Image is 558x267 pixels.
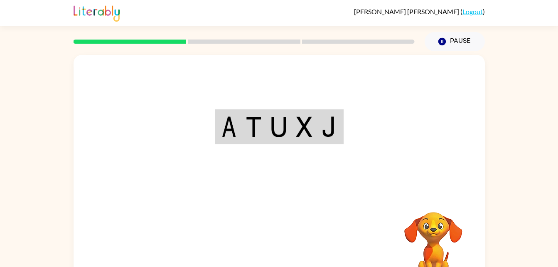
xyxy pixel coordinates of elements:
button: Pause [425,32,485,51]
img: x [296,116,312,137]
img: t [246,116,261,137]
img: u [271,116,287,137]
img: Literably [74,3,120,22]
img: a [221,116,236,137]
a: Logout [462,7,483,15]
img: j [322,116,337,137]
span: [PERSON_NAME] [PERSON_NAME] [354,7,460,15]
div: ( ) [354,7,485,15]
